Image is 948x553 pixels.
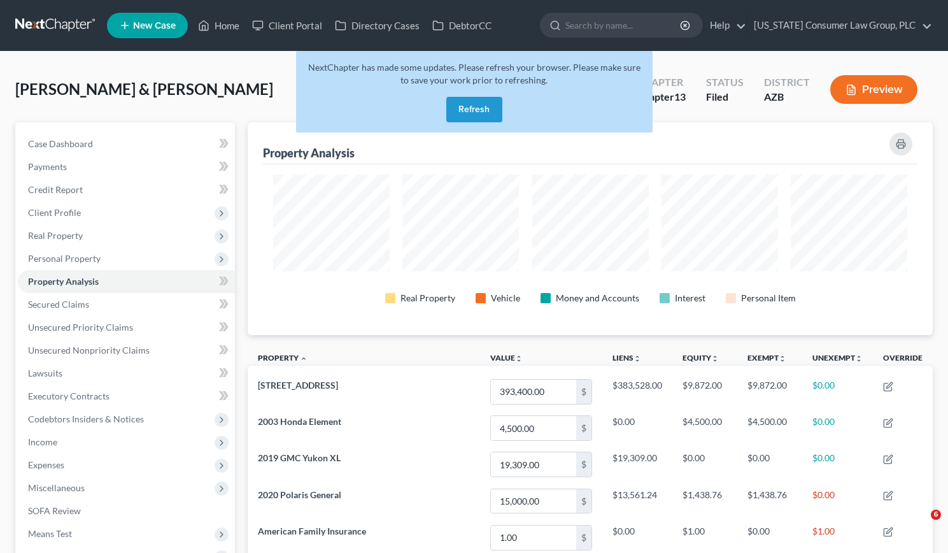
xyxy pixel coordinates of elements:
div: AZB [764,90,810,104]
span: Secured Claims [28,299,89,310]
iframe: Intercom live chat [905,510,935,540]
div: Chapter [637,75,686,90]
div: $ [576,489,591,513]
input: 0.00 [491,380,576,404]
span: American Family Insurance [258,526,366,536]
span: [STREET_ADDRESS] [258,380,338,391]
a: Unsecured Nonpriority Claims [18,339,235,362]
span: Income [28,436,57,447]
span: 6 [931,510,941,520]
td: $0.00 [802,483,873,519]
button: Refresh [446,97,502,122]
a: Unsecured Priority Claims [18,316,235,339]
a: Home [192,14,246,37]
i: unfold_more [779,355,786,363]
td: $9,872.00 [672,373,737,410]
input: 0.00 [491,452,576,477]
a: Credit Report [18,178,235,201]
div: Interest [675,292,705,305]
div: Property Analysis [263,145,355,161]
input: 0.00 [491,489,576,513]
a: Property Analysis [18,270,235,293]
td: $13,561.24 [602,483,672,519]
td: $0.00 [737,447,802,483]
a: Unexemptunfold_more [812,353,863,363]
div: Status [706,75,744,90]
a: Client Portal [246,14,329,37]
span: Expenses [28,459,64,470]
div: Vehicle [491,292,520,305]
a: Payments [18,155,235,178]
a: Help [704,14,746,37]
a: Secured Claims [18,293,235,316]
td: $1,438.76 [672,483,737,519]
div: Real Property [400,292,455,305]
td: $0.00 [802,410,873,447]
i: unfold_more [711,355,719,363]
a: [US_STATE] Consumer Law Group, PLC [747,14,932,37]
input: 0.00 [491,416,576,440]
a: DebtorCC [426,14,498,37]
td: $383,528.00 [602,373,672,410]
a: Property expand_less [258,353,308,363]
a: Liensunfold_more [612,353,641,363]
a: Directory Cases [329,14,426,37]
input: Search by name... [565,13,682,37]
div: $ [576,452,591,477]
i: unfold_more [855,355,863,363]
span: Real Property [28,230,83,241]
input: 0.00 [491,526,576,550]
i: expand_less [300,355,308,363]
span: Executory Contracts [28,391,110,401]
span: Unsecured Priority Claims [28,322,133,333]
span: Property Analysis [28,276,99,287]
div: Filed [706,90,744,104]
td: $0.00 [602,410,672,447]
div: Personal Item [741,292,796,305]
a: Case Dashboard [18,133,235,155]
span: 2020 Polaris General [258,489,341,500]
span: Credit Report [28,184,83,195]
a: Valueunfold_more [490,353,523,363]
span: New Case [133,21,176,31]
span: Unsecured Nonpriority Claims [28,345,150,355]
a: Exemptunfold_more [747,353,786,363]
span: Means Test [28,528,72,539]
span: SOFA Review [28,505,81,516]
div: District [764,75,810,90]
span: Codebtors Insiders & Notices [28,413,144,424]
td: $0.00 [802,373,873,410]
span: NextChapter has made some updates. Please refresh your browser. Please make sure to save your wor... [308,62,640,85]
a: Lawsuits [18,362,235,385]
span: [PERSON_NAME] & [PERSON_NAME] [15,80,273,98]
td: $4,500.00 [737,410,802,447]
td: $1,438.76 [737,483,802,519]
a: SOFA Review [18,499,235,522]
div: Money and Accounts [556,292,639,305]
th: Override [873,345,933,374]
span: Client Profile [28,207,81,218]
i: unfold_more [633,355,641,363]
div: $ [576,380,591,404]
span: Lawsuits [28,368,62,378]
span: Payments [28,161,67,172]
span: 2019 GMC Yukon XL [258,452,341,463]
td: $9,872.00 [737,373,802,410]
a: Equityunfold_more [683,353,719,363]
td: $19,309.00 [602,447,672,483]
span: 2003 Honda Element [258,416,341,427]
span: Personal Property [28,253,101,264]
td: $4,500.00 [672,410,737,447]
div: $ [576,416,591,440]
div: Chapter [637,90,686,104]
span: Case Dashboard [28,138,93,149]
a: Executory Contracts [18,385,235,408]
button: Preview [830,75,917,104]
i: unfold_more [515,355,523,363]
div: $ [576,526,591,550]
span: 13 [674,90,686,103]
td: $0.00 [672,447,737,483]
td: $0.00 [802,447,873,483]
span: Miscellaneous [28,482,85,493]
